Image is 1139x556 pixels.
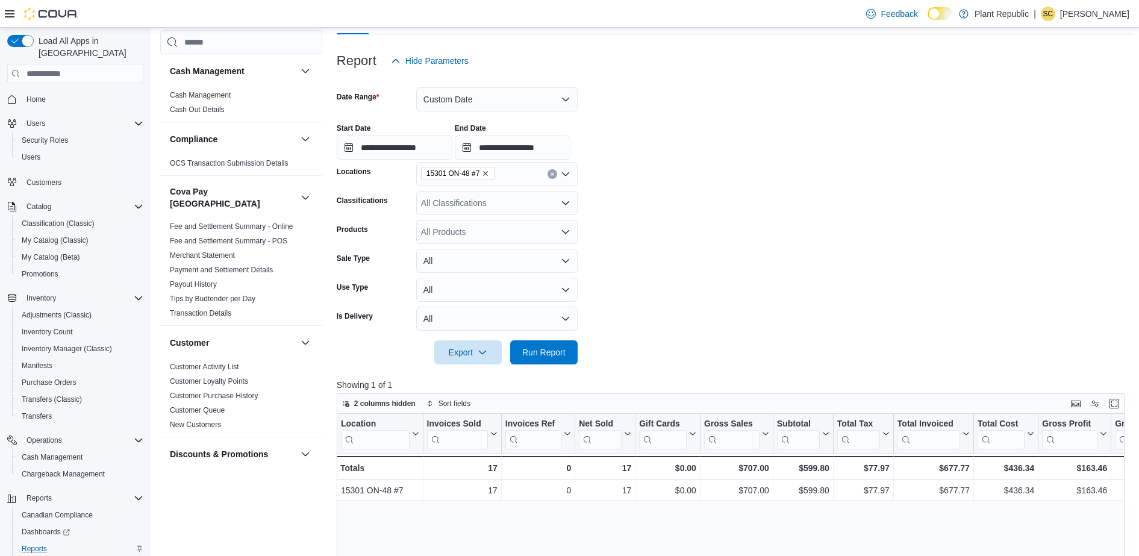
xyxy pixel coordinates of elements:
span: Reports [17,542,143,556]
button: Operations [2,432,148,449]
input: Press the down key to open a popover containing a calendar. [337,136,452,160]
a: Customer Queue [170,406,225,414]
label: Sale Type [337,254,370,263]
a: Canadian Compliance [17,508,98,522]
div: Total Tax [837,419,880,430]
label: Is Delivery [337,311,373,321]
div: $0.00 [639,461,696,475]
span: Inventory Manager (Classic) [22,344,112,354]
div: Invoices Ref [505,419,561,449]
button: Catalog [22,199,56,214]
span: Run Report [522,346,566,358]
button: Export [434,340,502,364]
div: $436.34 [978,483,1034,498]
span: New Customers [170,420,221,429]
a: Inventory Count [17,325,78,339]
div: $599.80 [777,483,829,498]
a: Dashboards [12,523,148,540]
span: Sort fields [438,399,470,408]
div: $677.77 [897,483,970,498]
span: Customer Activity List [170,362,239,372]
label: End Date [455,123,486,133]
div: Invoices Ref [505,419,561,430]
div: Gift Card Sales [639,419,687,449]
a: Customer Activity List [170,363,239,371]
div: Location [341,419,410,430]
span: Home [27,95,46,104]
span: Customer Purchase History [170,391,258,401]
button: All [416,307,578,331]
a: Home [22,92,51,107]
span: Dashboards [22,527,70,537]
span: Customer Loyalty Points [170,376,248,386]
button: Chargeback Management [12,466,148,483]
div: Invoices Sold [426,419,487,449]
span: Canadian Compliance [17,508,143,522]
button: Inventory Count [12,323,148,340]
img: Cova [24,8,78,20]
button: My Catalog (Classic) [12,232,148,249]
p: | [1034,7,1036,21]
button: Customer [170,337,296,349]
span: Hide Parameters [405,55,469,67]
button: Users [12,149,148,166]
span: Promotions [17,267,143,281]
button: Security Roles [12,132,148,149]
a: Classification (Classic) [17,216,99,231]
a: Inventory Manager (Classic) [17,342,117,356]
button: Total Invoiced [897,419,970,449]
a: Purchase Orders [17,375,81,390]
span: Payment and Settlement Details [170,265,273,275]
a: Payout History [170,280,217,289]
div: Subtotal [777,419,820,449]
button: Inventory [2,290,148,307]
div: 17 [579,461,631,475]
span: Dashboards [17,525,143,539]
a: Users [17,150,45,164]
button: Net Sold [579,419,631,449]
span: Cash Out Details [170,105,225,114]
span: Cash Management [170,90,231,100]
span: Transfers (Classic) [22,395,82,404]
label: Start Date [337,123,371,133]
a: Tips by Budtender per Day [170,295,255,303]
button: All [416,278,578,302]
span: Users [17,150,143,164]
div: $77.97 [837,461,890,475]
a: Transfers [17,409,57,423]
span: Transfers [17,409,143,423]
a: Fee and Settlement Summary - POS [170,237,287,245]
button: Clear input [548,169,557,179]
span: 2 columns hidden [354,399,416,408]
button: Display options [1088,396,1102,411]
span: Adjustments (Classic) [17,308,143,322]
div: 17 [579,483,631,498]
a: Fee and Settlement Summary - Online [170,222,293,231]
h3: Report [337,54,376,68]
span: Fee and Settlement Summary - POS [170,236,287,246]
span: My Catalog (Classic) [22,236,89,245]
p: [PERSON_NAME] [1060,7,1129,21]
div: Total Cost [978,419,1025,430]
div: 0 [505,461,571,475]
button: Cash Management [170,65,296,77]
button: Invoices Ref [505,419,571,449]
div: $707.00 [704,483,769,498]
button: Reports [2,490,148,507]
div: Samantha Crosby [1041,7,1055,21]
div: $163.46 [1042,461,1107,475]
span: 15301 ON-48 #7 [426,167,480,180]
span: SC [1043,7,1053,21]
p: Showing 1 of 1 [337,379,1133,391]
div: $599.80 [777,461,829,475]
span: Inventory [27,293,56,303]
div: Total Invoiced [897,419,960,430]
button: Total Cost [978,419,1034,449]
div: Gross Profit [1042,419,1097,449]
button: 2 columns hidden [337,396,420,411]
a: New Customers [170,420,221,429]
div: 15301 ON-48 #7 [341,483,419,498]
label: Locations [337,167,371,176]
span: Purchase Orders [17,375,143,390]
